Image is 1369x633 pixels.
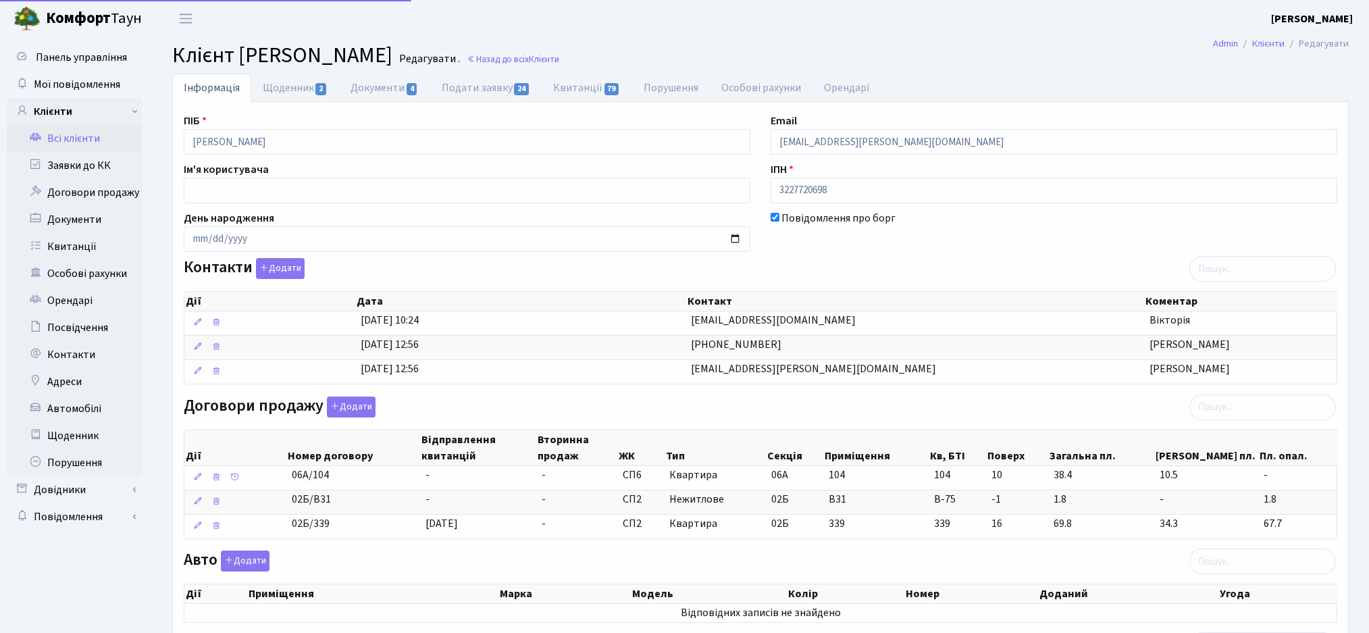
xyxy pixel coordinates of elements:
span: 1.8 [1264,492,1331,507]
a: Документи [7,206,142,233]
span: СП2 [623,492,658,507]
th: Вторинна продаж [536,430,617,465]
img: logo.png [14,5,41,32]
span: СП2 [623,516,658,532]
a: Admin [1213,36,1238,51]
a: Панель управління [7,44,142,71]
label: Ім'я користувача [184,161,269,178]
label: Договори продажу [184,397,376,417]
a: Адреси [7,368,142,395]
a: Договори продажу [7,179,142,206]
span: - [425,492,430,507]
a: Квитанції [542,74,631,102]
span: 4 [407,83,417,95]
span: 1.8 [1054,492,1149,507]
span: 339 [829,516,845,531]
span: 69.8 [1054,516,1149,532]
span: [PERSON_NAME] [1150,337,1230,352]
th: Коментар [1144,292,1337,311]
span: Панель управління [36,50,127,65]
a: Квитанції [7,233,142,260]
a: Порушення [7,449,142,476]
a: Клієнти [7,98,142,125]
span: В31 [829,492,846,507]
span: - [542,467,546,482]
th: Приміщення [823,430,929,465]
a: Клієнти [1252,36,1285,51]
span: - [1264,467,1331,483]
span: Мої повідомлення [34,77,120,92]
th: Загальна пл. [1048,430,1154,465]
a: Щоденник [7,422,142,449]
th: Контакт [686,292,1145,311]
span: 10 [991,467,1043,483]
th: Приміщення [247,584,498,603]
span: 24 [514,83,529,95]
label: День народження [184,210,274,226]
a: Орендарі [7,287,142,314]
a: Орендарі [812,74,881,102]
label: Контакти [184,258,305,279]
th: Доданий [1038,584,1219,603]
span: 34.3 [1160,516,1253,532]
span: [PHONE_NUMBER] [691,337,781,352]
th: Пл. опал. [1258,430,1337,465]
a: Всі клієнти [7,125,142,152]
a: [PERSON_NAME] [1271,11,1353,27]
button: Авто [221,551,269,572]
a: Подати заявку [430,74,542,102]
input: Пошук... [1189,256,1336,282]
input: Пошук... [1189,395,1336,420]
span: - [542,492,546,507]
a: Заявки до КК [7,152,142,179]
nav: breadcrumb [1193,30,1369,58]
span: 2 [315,83,326,95]
small: Редагувати . [396,53,460,66]
span: [PERSON_NAME] [1150,361,1230,376]
span: 02Б [771,516,789,531]
span: 02Б/В31 [292,492,331,507]
a: Додати [253,256,305,280]
th: Номер [904,584,1038,603]
a: Інформація [172,74,251,102]
a: Додати [217,549,269,572]
th: Номер договору [286,430,419,465]
a: Особові рахунки [7,260,142,287]
span: 79 [604,83,619,95]
span: 06А/104 [292,467,329,482]
span: 104 [829,467,845,482]
a: Документи [339,74,430,102]
th: Дії [184,430,286,465]
a: Порушення [632,74,710,102]
span: [DATE] 12:56 [361,361,419,376]
th: ЖК [617,430,664,465]
a: Назад до всіхКлієнти [467,53,559,66]
span: [DATE] [425,516,458,531]
td: Відповідних записів не знайдено [184,604,1337,622]
span: -1 [991,492,1043,507]
label: ПІБ [184,113,207,129]
th: Марка [498,584,630,603]
span: 339 [934,516,981,532]
b: Комфорт [46,7,111,29]
label: Email [771,113,797,129]
a: Автомобілі [7,395,142,422]
span: Клієнт [PERSON_NAME] [172,40,392,71]
b: [PERSON_NAME] [1271,11,1353,26]
input: Пошук... [1189,549,1336,574]
span: - [1160,492,1253,507]
span: 38.4 [1054,467,1149,483]
span: [DATE] 12:56 [361,337,419,352]
li: Редагувати [1285,36,1349,51]
a: Посвідчення [7,314,142,341]
th: Дата [355,292,686,311]
span: 104 [934,467,981,483]
span: 10.5 [1160,467,1253,483]
a: Повідомлення [7,503,142,530]
span: Клієнти [529,53,559,66]
th: [PERSON_NAME] пл. [1154,430,1258,465]
button: Контакти [256,258,305,279]
span: [DATE] 10:24 [361,313,419,328]
th: Модель [631,584,787,603]
th: Угода [1218,584,1337,603]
